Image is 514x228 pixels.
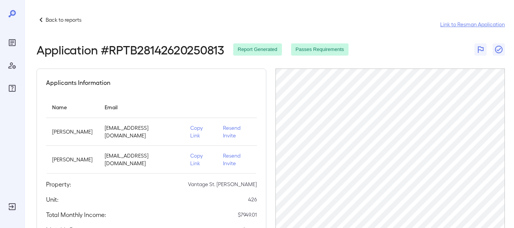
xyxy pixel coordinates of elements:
[46,210,106,219] h5: Total Monthly Income:
[6,37,18,49] div: Reports
[46,96,99,118] th: Name
[248,196,257,203] p: 426
[46,180,71,189] h5: Property:
[440,21,505,28] a: Link to Resman Application
[190,152,211,167] p: Copy Link
[6,59,18,72] div: Manage Users
[52,156,92,163] p: [PERSON_NAME]
[291,46,349,53] span: Passes Requirements
[105,152,178,167] p: [EMAIL_ADDRESS][DOMAIN_NAME]
[46,78,110,87] h5: Applicants Information
[105,124,178,139] p: [EMAIL_ADDRESS][DOMAIN_NAME]
[6,82,18,94] div: FAQ
[52,128,92,136] p: [PERSON_NAME]
[238,211,257,218] p: $ 7949.01
[233,46,282,53] span: Report Generated
[188,180,257,188] p: Vantage St. [PERSON_NAME]
[46,16,81,24] p: Back to reports
[46,195,59,204] h5: Unit:
[37,43,224,56] h2: Application # RPTB28142620250813
[190,124,211,139] p: Copy Link
[99,96,184,118] th: Email
[474,43,487,56] button: Flag Report
[223,124,251,139] p: Resend Invite
[6,201,18,213] div: Log Out
[46,96,257,174] table: simple table
[493,43,505,56] button: Close Report
[223,152,251,167] p: Resend Invite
